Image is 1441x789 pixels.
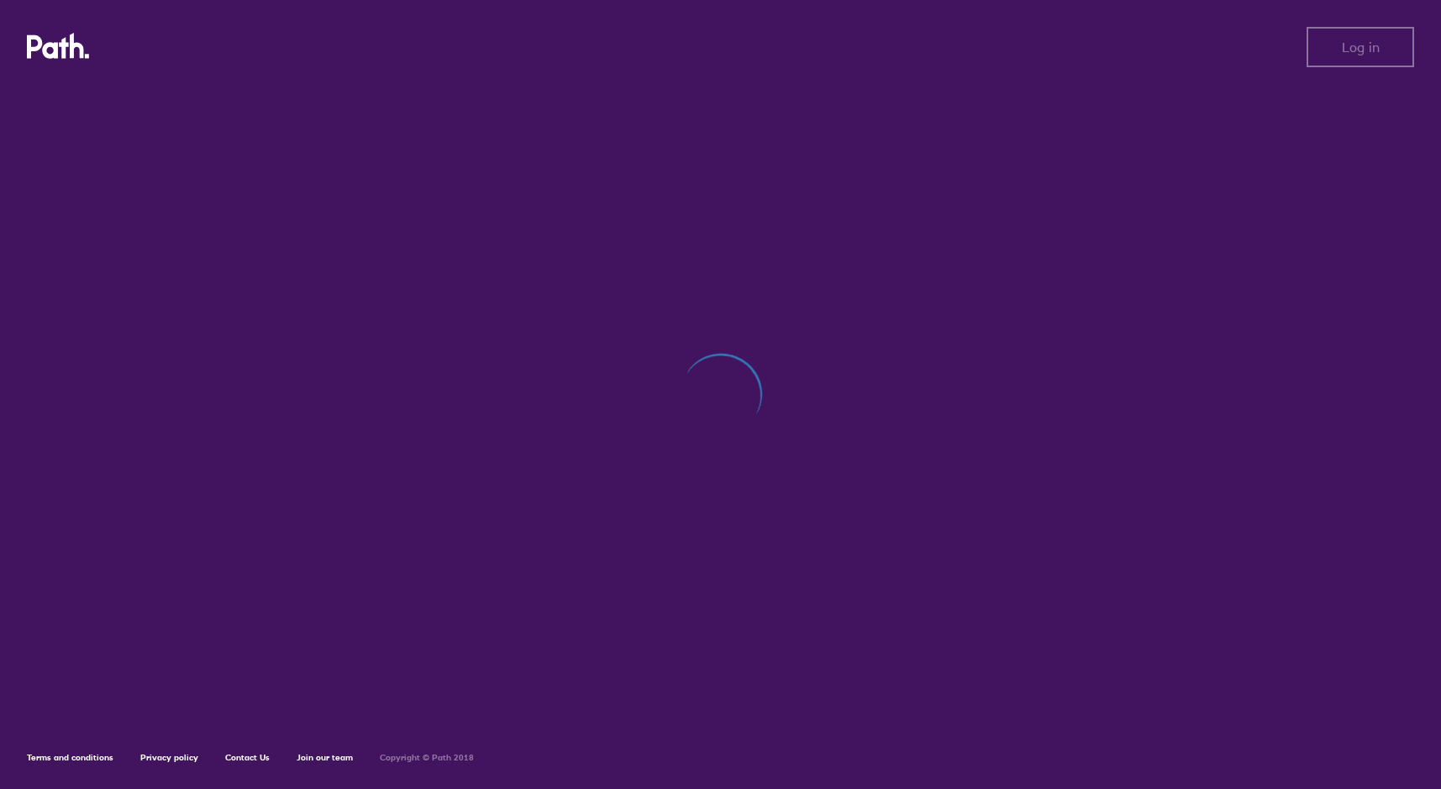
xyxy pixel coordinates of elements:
[27,752,113,763] a: Terms and conditions
[140,752,198,763] a: Privacy policy
[297,752,353,763] a: Join our team
[225,752,270,763] a: Contact Us
[1307,27,1414,67] button: Log in
[380,753,474,763] h6: Copyright © Path 2018
[1342,39,1380,55] span: Log in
